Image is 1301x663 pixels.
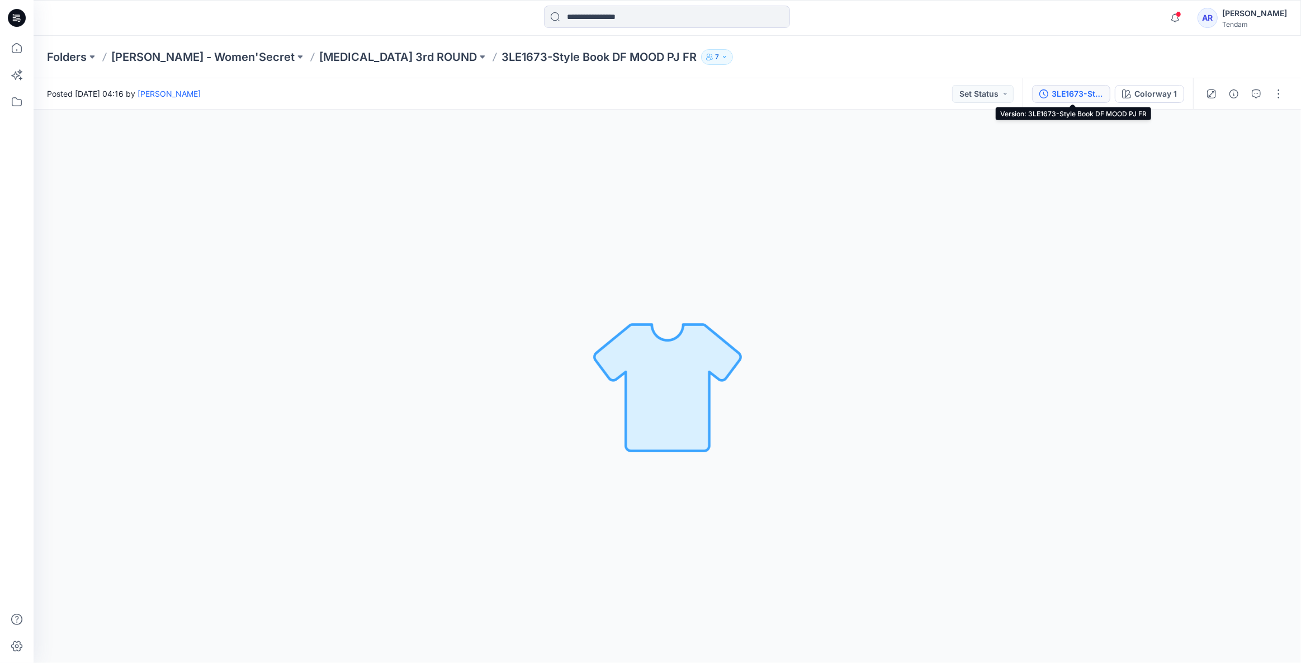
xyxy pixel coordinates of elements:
button: Colorway 1 [1115,85,1184,103]
img: No Outline [589,308,746,465]
div: Tendam [1222,20,1287,29]
div: Colorway 1 [1134,88,1177,100]
button: 3LE1673-Style Book DF MOOD PJ FR [1032,85,1110,103]
span: Posted [DATE] 04:16 by [47,88,201,100]
button: 7 [701,49,733,65]
a: [MEDICAL_DATA] 3rd ROUND [319,49,477,65]
a: [PERSON_NAME] - Women'Secret [111,49,295,65]
a: Folders [47,49,87,65]
a: [PERSON_NAME] [138,89,201,98]
div: AR [1198,8,1218,28]
button: Details [1225,85,1243,103]
p: 7 [715,51,719,63]
div: [PERSON_NAME] [1222,7,1287,20]
div: 3LE1673-Style Book DF MOOD PJ FR [1052,88,1103,100]
p: 3LE1673-Style Book DF MOOD PJ FR [502,49,697,65]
